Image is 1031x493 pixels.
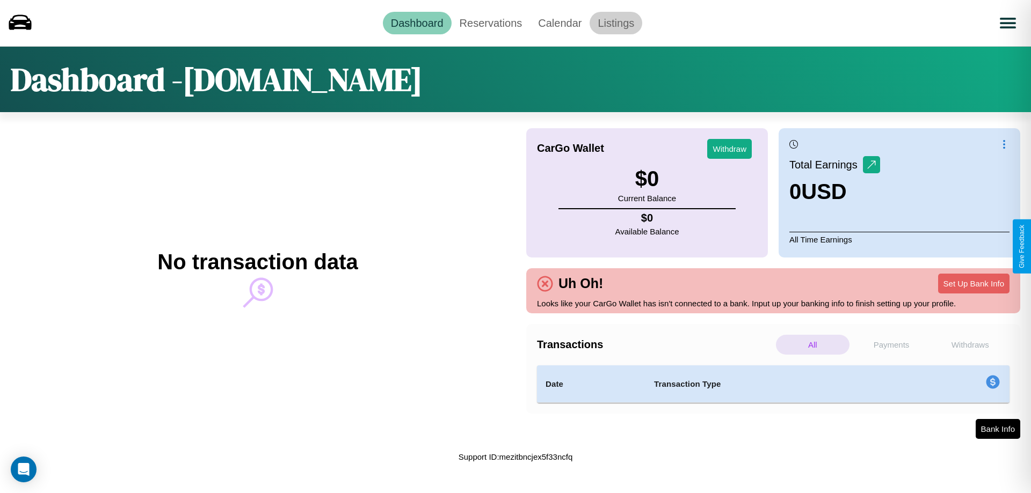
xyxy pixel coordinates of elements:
h2: No transaction data [157,250,358,274]
h4: Date [546,378,637,391]
h4: $ 0 [615,212,679,224]
p: Available Balance [615,224,679,239]
h3: $ 0 [618,167,676,191]
button: Bank Info [976,419,1020,439]
p: Looks like your CarGo Wallet has isn't connected to a bank. Input up your banking info to finish ... [537,296,1010,311]
a: Dashboard [383,12,452,34]
p: Support ID: mezitbncjex5f33ncfq [459,450,573,464]
button: Withdraw [707,139,752,159]
a: Listings [590,12,642,34]
p: Current Balance [618,191,676,205]
h1: Dashboard - [DOMAIN_NAME] [11,57,423,101]
div: Open Intercom Messenger [11,457,37,482]
h4: CarGo Wallet [537,142,604,154]
p: Total Earnings [789,155,863,174]
div: Give Feedback [1018,225,1026,268]
table: simple table [537,365,1010,403]
p: Payments [855,335,928,355]
p: Withdraws [933,335,1007,355]
p: All [776,335,850,355]
h4: Uh Oh! [553,276,608,291]
button: Open menu [993,8,1023,38]
h3: 0 USD [789,180,880,204]
a: Calendar [530,12,590,34]
p: All Time Earnings [789,232,1010,247]
h4: Transactions [537,339,773,351]
h4: Transaction Type [654,378,898,391]
button: Set Up Bank Info [938,274,1010,293]
a: Reservations [452,12,531,34]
